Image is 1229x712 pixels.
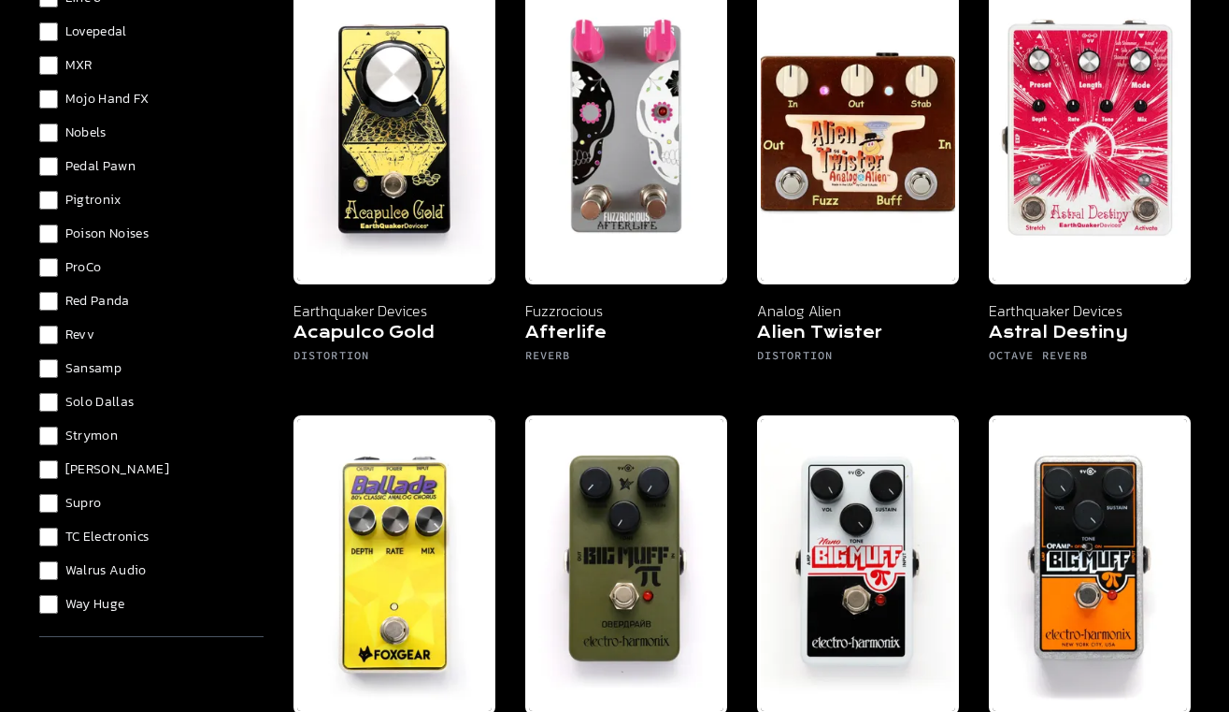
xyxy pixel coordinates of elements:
span: Solo Dallas [65,393,135,412]
input: Walrus Audio [39,561,58,580]
input: TC Electronics [39,528,58,546]
h6: Distortion [293,348,495,371]
input: Revv [39,326,58,344]
h5: Alien Twister [757,322,959,348]
span: MXR [65,56,93,75]
input: Solo Dallas [39,393,58,412]
h5: Astral Destiny [989,322,1191,348]
input: Way Huge [39,595,58,614]
span: Mojo Hand FX [65,90,150,109]
h6: Reverb [525,348,727,371]
h6: Distortion [757,348,959,371]
input: MXR [39,56,58,75]
span: Walrus Audio [65,561,147,580]
input: Red Panda [39,292,58,311]
input: Poison Noises [39,225,58,243]
h6: Octave Reverb [989,348,1191,371]
span: Pigtronix [65,191,121,210]
span: [PERSON_NAME] [65,460,170,479]
span: Nobels [65,124,107,142]
p: Earthquaker Devices [989,299,1191,322]
span: Poison Noises [65,225,150,243]
input: ProCo [39,258,58,277]
span: Way Huge [65,595,125,614]
input: Sansamp [39,359,58,378]
input: Supro [39,494,58,513]
h5: Afterlife [525,322,727,348]
span: Strymon [65,427,118,445]
h5: Acapulco Gold [293,322,495,348]
span: Supro [65,494,102,513]
input: Nobels [39,124,58,142]
span: Lovepedal [65,22,127,41]
input: [PERSON_NAME] [39,460,58,479]
p: Fuzzrocious [525,299,727,322]
p: Analog Alien [757,299,959,322]
span: Revv [65,326,94,344]
span: Sansamp [65,359,121,378]
span: TC Electronics [65,528,150,546]
input: Strymon [39,427,58,445]
span: Red Panda [65,292,130,311]
input: Lovepedal [39,22,58,41]
span: Pedal Pawn [65,157,136,176]
input: Mojo Hand FX [39,90,58,109]
span: ProCo [65,258,102,277]
input: Pedal Pawn [39,157,58,176]
input: Pigtronix [39,191,58,210]
p: Earthquaker Devices [293,299,495,322]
